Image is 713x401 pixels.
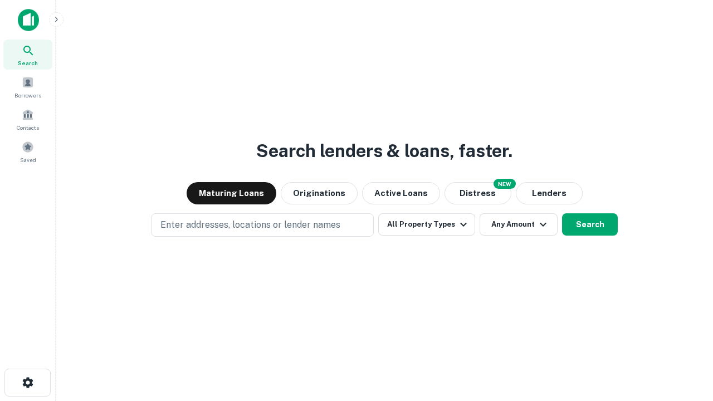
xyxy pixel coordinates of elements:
[362,182,440,204] button: Active Loans
[445,182,511,204] button: Search distressed loans with lien and other non-mortgage details.
[480,213,558,236] button: Any Amount
[3,72,52,102] a: Borrowers
[281,182,358,204] button: Originations
[160,218,340,232] p: Enter addresses, locations or lender names
[17,123,39,132] span: Contacts
[378,213,475,236] button: All Property Types
[657,312,713,365] iframe: Chat Widget
[18,9,39,31] img: capitalize-icon.png
[3,136,52,167] a: Saved
[516,182,583,204] button: Lenders
[14,91,41,100] span: Borrowers
[151,213,374,237] button: Enter addresses, locations or lender names
[3,104,52,134] a: Contacts
[187,182,276,204] button: Maturing Loans
[18,58,38,67] span: Search
[256,138,512,164] h3: Search lenders & loans, faster.
[562,213,618,236] button: Search
[3,40,52,70] a: Search
[20,155,36,164] span: Saved
[494,179,516,189] div: NEW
